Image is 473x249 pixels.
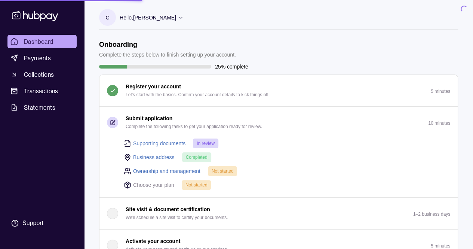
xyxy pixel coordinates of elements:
p: 1–2 business days [413,212,450,217]
span: Not started [185,182,208,188]
p: 25% complete [215,63,248,71]
a: Payments [7,51,77,65]
button: Register your account Let's start with the basics. Confirm your account details to kick things of... [99,75,458,106]
span: In review [197,141,215,146]
p: 5 minutes [431,243,450,249]
p: Register your account [126,82,181,91]
a: Statements [7,101,77,114]
a: Ownership and management [133,167,200,175]
span: Collections [24,70,54,79]
h1: Onboarding [99,40,236,49]
div: Submit application Complete the following tasks to get your application ready for review.10 minutes [99,138,458,197]
p: Let's start with the basics. Confirm your account details to kick things off. [126,91,270,99]
p: Hello, [PERSON_NAME] [120,13,176,22]
p: Complete the following tasks to get your application ready for review. [126,122,262,131]
a: Collections [7,68,77,81]
a: Dashboard [7,35,77,48]
span: Transactions [24,86,58,95]
a: Business address [133,153,175,161]
button: Submit application Complete the following tasks to get your application ready for review.10 minutes [99,107,458,138]
span: Statements [24,103,55,112]
span: Not started [212,168,234,174]
a: Supporting documents [133,139,185,148]
a: Transactions [7,84,77,98]
p: Complete the steps below to finish setting up your account. [99,51,236,59]
p: Site visit & document certification [126,205,210,213]
span: Payments [24,54,51,63]
span: Dashboard [24,37,53,46]
p: Choose your plan [133,181,174,189]
p: Activate your account [126,237,180,245]
p: Submit application [126,114,172,122]
p: 10 minutes [428,121,450,126]
p: C [105,13,109,22]
button: Site visit & document certification We'll schedule a site visit to certify your documents.1–2 bus... [99,198,458,229]
p: 5 minutes [431,89,450,94]
p: We'll schedule a site visit to certify your documents. [126,213,228,222]
a: Support [7,215,77,231]
div: Support [22,219,43,227]
span: Completed [186,155,208,160]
